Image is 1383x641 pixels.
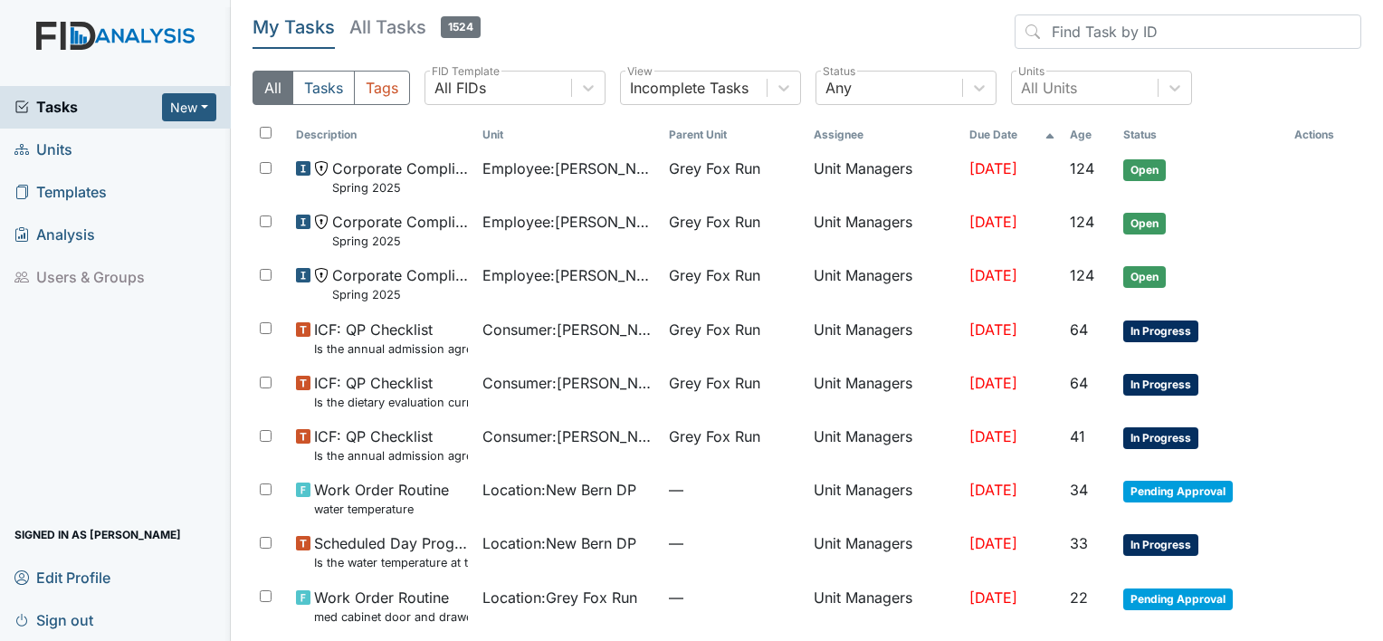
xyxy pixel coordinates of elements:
[806,150,962,204] td: Unit Managers
[669,372,760,394] span: Grey Fox Run
[1015,14,1361,49] input: Find Task by ID
[1123,427,1198,449] span: In Progress
[434,77,486,99] div: All FIDs
[14,136,72,164] span: Units
[332,264,468,303] span: Corporate Compliance Spring 2025
[314,447,468,464] small: Is the annual admission agreement current? (document the date in the comment section)
[314,479,449,518] span: Work Order Routine water temperature
[482,532,636,554] span: Location : New Bern DP
[14,563,110,591] span: Edit Profile
[1123,266,1166,288] span: Open
[825,77,852,99] div: Any
[969,320,1017,339] span: [DATE]
[349,14,481,40] h5: All Tasks
[482,158,654,179] span: Employee : [PERSON_NAME][GEOGRAPHIC_DATA]
[1123,159,1166,181] span: Open
[314,554,468,571] small: Is the water temperature at the kitchen sink between 100 to 110 degrees?
[662,120,807,150] th: Toggle SortBy
[482,211,654,233] span: Employee : [PERSON_NAME]
[969,213,1017,231] span: [DATE]
[969,374,1017,392] span: [DATE]
[669,264,760,286] span: Grey Fox Run
[1070,481,1088,499] span: 34
[669,211,760,233] span: Grey Fox Run
[1123,588,1233,610] span: Pending Approval
[14,96,162,118] a: Tasks
[806,579,962,633] td: Unit Managers
[1116,120,1286,150] th: Toggle SortBy
[253,71,410,105] div: Type filter
[969,159,1017,177] span: [DATE]
[162,93,216,121] button: New
[806,120,962,150] th: Assignee
[1123,481,1233,502] span: Pending Approval
[314,532,468,571] span: Scheduled Day Program Inspection Is the water temperature at the kitchen sink between 100 to 110 ...
[669,479,800,501] span: —
[1070,213,1094,231] span: 124
[1070,534,1088,552] span: 33
[1123,374,1198,396] span: In Progress
[332,286,468,303] small: Spring 2025
[1063,120,1116,150] th: Toggle SortBy
[314,340,468,358] small: Is the annual admission agreement current? (document the date in the comment section)
[314,372,468,411] span: ICF: QP Checklist Is the dietary evaluation current? (document the date in the comment section)
[806,204,962,257] td: Unit Managers
[253,71,293,105] button: All
[260,127,272,139] input: Toggle All Rows Selected
[253,14,335,40] h5: My Tasks
[314,501,449,518] small: water temperature
[482,587,637,608] span: Location : Grey Fox Run
[806,525,962,579] td: Unit Managers
[669,532,800,554] span: —
[806,365,962,418] td: Unit Managers
[482,426,654,447] span: Consumer : [PERSON_NAME]
[969,266,1017,284] span: [DATE]
[482,372,654,394] span: Consumer : [PERSON_NAME]
[630,77,749,99] div: Incomplete Tasks
[1123,534,1198,556] span: In Progress
[14,221,95,249] span: Analysis
[806,257,962,311] td: Unit Managers
[806,418,962,472] td: Unit Managers
[1070,320,1088,339] span: 64
[1070,374,1088,392] span: 64
[806,311,962,365] td: Unit Managers
[669,319,760,340] span: Grey Fox Run
[332,158,468,196] span: Corporate Compliance Spring 2025
[1070,159,1094,177] span: 124
[1021,77,1077,99] div: All Units
[475,120,662,150] th: Toggle SortBy
[354,71,410,105] button: Tags
[14,178,107,206] span: Templates
[1070,588,1088,607] span: 22
[669,587,800,608] span: —
[1123,320,1198,342] span: In Progress
[314,394,468,411] small: Is the dietary evaluation current? (document the date in the comment section)
[314,587,468,626] span: Work Order Routine med cabinet door and drawer
[441,16,481,38] span: 1524
[1070,266,1094,284] span: 124
[314,319,468,358] span: ICF: QP Checklist Is the annual admission agreement current? (document the date in the comment se...
[482,264,654,286] span: Employee : [PERSON_NAME]
[669,426,760,447] span: Grey Fox Run
[289,120,475,150] th: Toggle SortBy
[969,481,1017,499] span: [DATE]
[332,211,468,250] span: Corporate Compliance Spring 2025
[332,179,468,196] small: Spring 2025
[314,426,468,464] span: ICF: QP Checklist Is the annual admission agreement current? (document the date in the comment se...
[482,319,654,340] span: Consumer : [PERSON_NAME]
[482,479,636,501] span: Location : New Bern DP
[1287,120,1361,150] th: Actions
[962,120,1063,150] th: Toggle SortBy
[969,534,1017,552] span: [DATE]
[314,608,468,626] small: med cabinet door and drawer
[969,588,1017,607] span: [DATE]
[292,71,355,105] button: Tasks
[806,472,962,525] td: Unit Managers
[332,233,468,250] small: Spring 2025
[969,427,1017,445] span: [DATE]
[14,606,93,634] span: Sign out
[669,158,760,179] span: Grey Fox Run
[1070,427,1085,445] span: 41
